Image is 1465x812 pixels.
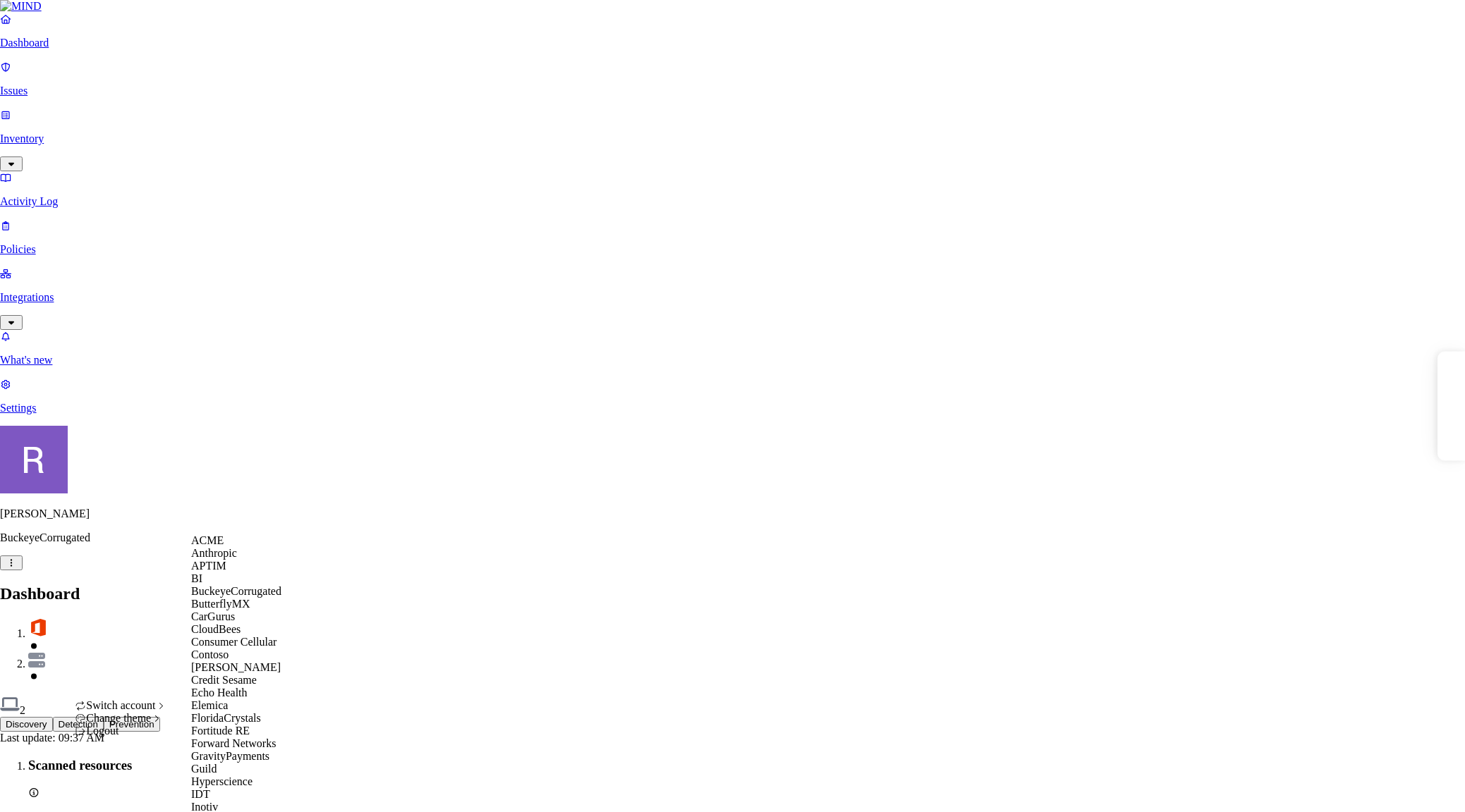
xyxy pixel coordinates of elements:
span: Credit Sesame [191,674,257,686]
span: CarGurus [191,610,235,622]
span: Contoso [191,648,229,660]
span: Echo Health [191,687,248,699]
span: ACME [191,534,224,546]
span: Hyperscience [191,775,253,787]
div: Logout [75,725,167,737]
span: Fortitude RE [191,725,250,737]
span: IDT [191,788,210,800]
span: Consumer Cellular [191,636,276,648]
span: ButterflyMX [191,598,250,610]
span: GravityPayments [191,750,269,762]
span: [PERSON_NAME] [191,661,281,673]
span: BI [191,572,202,584]
span: Change theme [86,712,151,724]
span: Anthropic [191,547,237,559]
span: APTIM [191,560,226,572]
span: Switch account [86,699,155,711]
span: CloudBees [191,623,241,635]
span: Forward Networks [191,737,276,749]
span: Elemica [191,699,228,711]
span: FloridaCrystals [191,712,261,724]
span: Guild [191,763,217,775]
span: BuckeyeCorrugated [191,585,281,597]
